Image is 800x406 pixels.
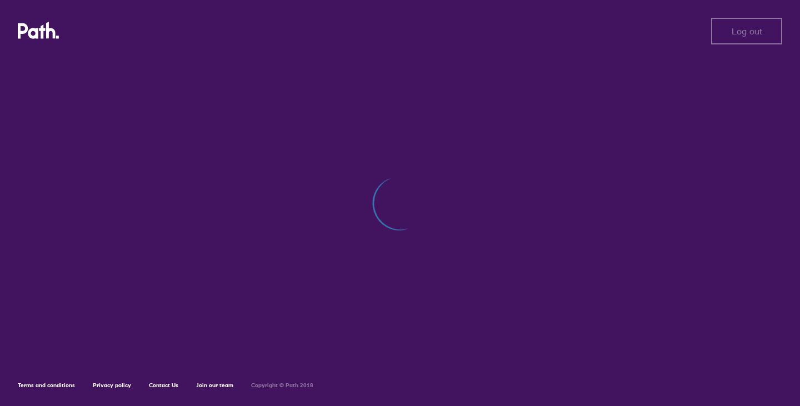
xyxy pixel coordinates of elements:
a: Privacy policy [93,382,131,389]
a: Contact Us [149,382,178,389]
h6: Copyright © Path 2018 [251,382,313,389]
span: Log out [732,26,762,36]
a: Terms and conditions [18,382,75,389]
button: Log out [711,18,782,44]
a: Join our team [196,382,233,389]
